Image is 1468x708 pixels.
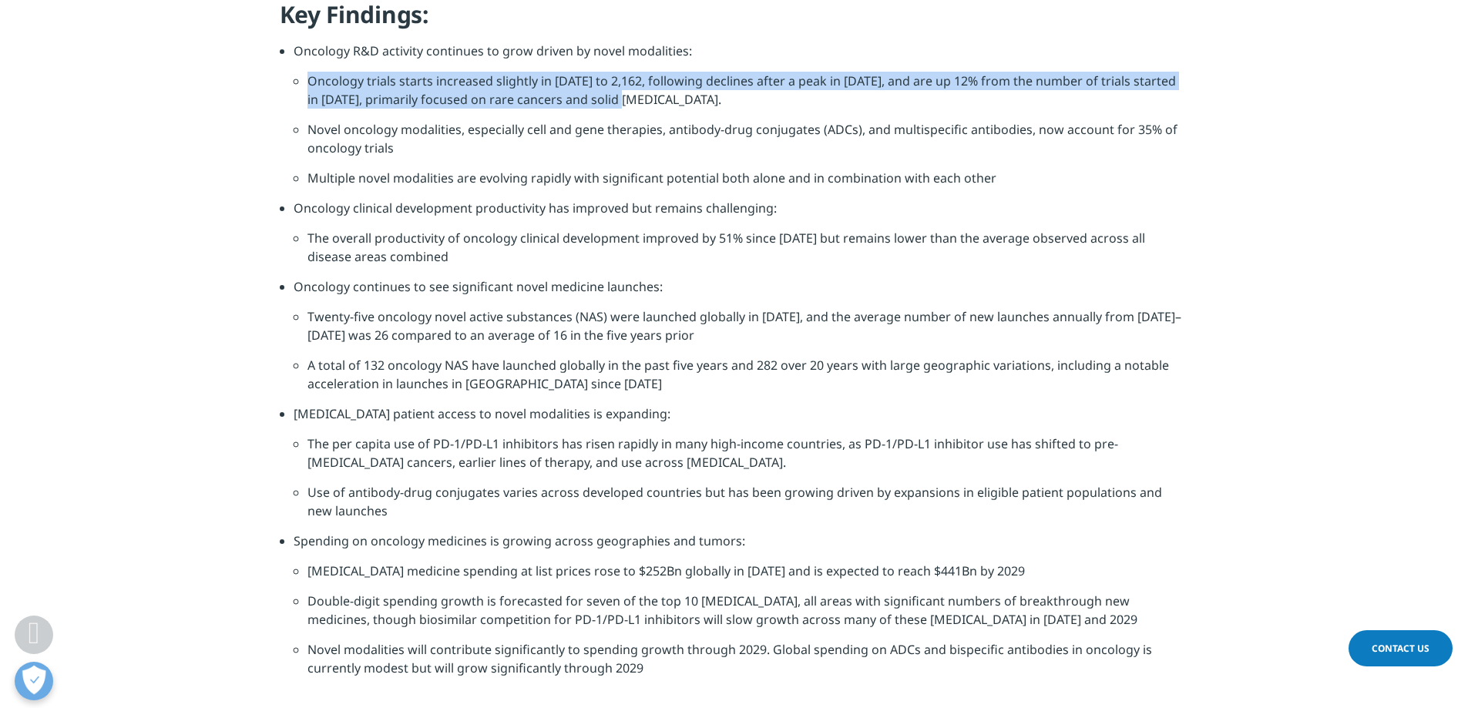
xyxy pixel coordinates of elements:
[307,592,1189,640] li: Double-digit spending growth is forecasted for seven of the top 10 [MEDICAL_DATA], all areas with...
[307,120,1189,169] li: Novel oncology modalities, especially cell and gene therapies, antibody-drug conjugates (ADCs), a...
[294,532,1189,562] li: Spending on oncology medicines is growing across geographies and tumors:
[307,72,1189,120] li: Oncology trials starts increased slightly in [DATE] to 2,162, following declines after a peak in ...
[1349,630,1453,666] a: Contact Us
[307,435,1189,483] li: The per capita use of PD-1/PD-L1 inhibitors has risen rapidly in many high-income countries, as P...
[307,229,1189,277] li: The overall productivity of oncology clinical development improved by 51% since [DATE] but remain...
[294,199,1189,229] li: Oncology clinical development productivity has improved but remains challenging:
[307,640,1189,689] li: Novel modalities will contribute significantly to spending growth through 2029. Global spending o...
[15,662,53,700] button: Open Preferences
[307,307,1189,356] li: Twenty-five oncology novel active substances (NAS) were launched globally in [DATE], and the aver...
[294,277,1189,307] li: Oncology continues to see significant novel medicine launches:
[1372,642,1429,655] span: Contact Us
[294,404,1189,435] li: [MEDICAL_DATA] patient access to novel modalities is expanding:
[307,356,1189,404] li: A total of 132 oncology NAS have launched globally in the past five years and 282 over 20 years w...
[307,483,1189,532] li: Use of antibody-drug conjugates varies across developed countries but has been growing driven by ...
[307,562,1189,592] li: [MEDICAL_DATA] medicine spending at list prices rose to $252Bn globally in [DATE] and is expected...
[307,169,1189,199] li: Multiple novel modalities are evolving rapidly with significant potential both alone and in combi...
[294,42,1189,72] li: Oncology R&D activity continues to grow driven by novel modalities:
